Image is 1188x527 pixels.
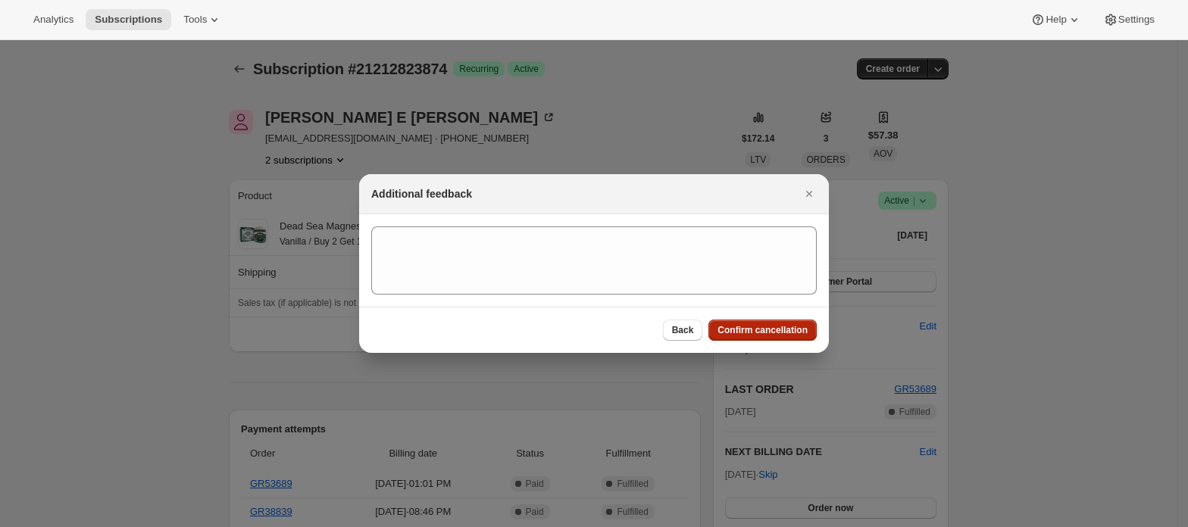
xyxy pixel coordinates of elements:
[371,186,472,201] h2: Additional feedback
[86,9,171,30] button: Subscriptions
[799,183,820,204] button: Close
[663,320,703,341] button: Back
[672,324,694,336] span: Back
[174,9,231,30] button: Tools
[95,14,162,26] span: Subscriptions
[1021,9,1090,30] button: Help
[1046,14,1066,26] span: Help
[708,320,817,341] button: Confirm cancellation
[1094,9,1164,30] button: Settings
[717,324,808,336] span: Confirm cancellation
[183,14,207,26] span: Tools
[24,9,83,30] button: Analytics
[1118,14,1155,26] span: Settings
[33,14,73,26] span: Analytics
